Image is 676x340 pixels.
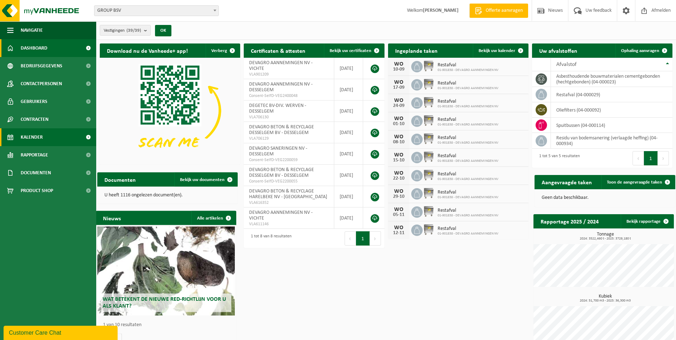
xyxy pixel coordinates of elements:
td: oliefilters (04-000092) [551,102,672,118]
button: Next [658,151,669,165]
span: DEGETEC BV-DIV. WERVEN - DESSELGEM [249,103,306,114]
div: WO [392,116,406,122]
span: Kalender [21,128,43,146]
button: OK [155,25,171,36]
h2: Rapportage 2025 / 2024 [533,214,606,228]
div: 08-10 [392,140,406,145]
span: GROUP BSV [94,6,218,16]
div: 17-09 [392,85,406,90]
img: WB-1100-GAL-GY-02 [423,78,435,90]
span: Bekijk uw documenten [180,177,225,182]
h2: Ingeplande taken [388,43,445,57]
div: 05-11 [392,212,406,217]
span: VLA611146 [249,221,329,227]
td: [DATE] [334,58,363,79]
span: VLA616352 [249,200,329,206]
img: WB-1100-GAL-GY-02 [423,187,435,199]
span: DEVAGRO BETON & RECYCLAGE DESSELGEM BV - DESSELGEM [249,167,314,178]
span: VLA901209 [249,72,329,77]
span: Vestigingen [104,25,141,36]
div: 12-11 [392,231,406,236]
span: Restafval [438,81,499,86]
td: [DATE] [334,101,363,122]
a: Bekijk uw certificaten [324,43,384,58]
span: Contactpersonen [21,75,62,93]
button: 1 [356,231,370,246]
img: WB-1100-GAL-GY-02 [423,223,435,236]
p: U heeft 1116 ongelezen document(en). [104,193,231,198]
span: 2024: 51,700 m3 - 2025: 36,300 m3 [537,299,674,303]
a: Toon de aangevraagde taken [601,175,675,189]
span: GROUP BSV [94,5,219,16]
button: Verberg [206,43,239,58]
div: WO [392,189,406,194]
span: 01-901838 - DEVAGRO AANNEMINGEN NV [438,213,499,218]
img: Download de VHEPlus App [100,58,240,163]
h2: Uw afvalstoffen [532,43,584,57]
span: 2024: 3522,460 t - 2025: 3729,180 t [537,237,674,241]
span: Restafval [438,99,499,104]
span: VLA706130 [249,114,329,120]
p: Geen data beschikbaar. [542,195,668,200]
a: Ophaling aanvragen [615,43,672,58]
h2: Nieuws [96,211,128,225]
span: Ophaling aanvragen [621,48,659,53]
td: asbesthoudende bouwmaterialen cementgebonden (hechtgebonden) (04-000023) [551,71,672,87]
span: DEVAGRO AANNEMINGEN NV - VICHTE [249,60,313,71]
iframe: chat widget [4,324,119,340]
span: 01-901838 - DEVAGRO AANNEMINGEN NV [438,141,499,145]
span: VLA706129 [249,136,329,141]
div: 29-10 [392,194,406,199]
img: WB-1100-GAL-GY-02 [423,60,435,72]
span: Gebruikers [21,93,47,110]
img: WB-1100-GAL-GY-02 [423,96,435,108]
img: WB-1100-GAL-GY-02 [423,114,435,127]
td: residu van bodemsanering (verlaagde heffing) (04-000934) [551,133,672,149]
img: WB-1100-GAL-GY-02 [423,169,435,181]
span: DEVAGRO BETON & RECYCLAGE DESSELGEM BV - DESSELGEM [249,124,314,135]
button: Previous [633,151,644,165]
div: WO [392,170,406,176]
span: Afvalstof [556,62,577,67]
span: Restafval [438,135,499,141]
h2: Documenten [97,172,143,186]
span: Consent-SelfD-VEG2200055 [249,179,329,184]
a: Offerte aanvragen [469,4,528,18]
td: restafval (04-000029) [551,87,672,102]
div: WO [392,225,406,231]
count: (39/39) [127,28,141,33]
span: Bekijk uw kalender [479,48,515,53]
span: Offerte aanvragen [484,7,525,14]
td: [DATE] [334,165,363,186]
span: DEVAGRO AANNEMINGEN NV - DESSELGEM [249,82,313,93]
img: WB-1100-GAL-GY-02 [423,151,435,163]
td: [DATE] [334,122,363,143]
span: DEVAGRO SANERINGEN NV - DESSELGEM [249,146,307,157]
span: Contracten [21,110,48,128]
img: WB-1100-GAL-GY-02 [423,205,435,217]
div: 1 tot 5 van 5 resultaten [536,150,580,166]
span: Toon de aangevraagde taken [607,180,662,185]
h2: Download nu de Vanheede+ app! [100,43,195,57]
div: 22-10 [392,176,406,181]
span: Restafval [438,171,499,177]
span: 01-901838 - DEVAGRO AANNEMINGEN NV [438,86,499,91]
td: [DATE] [334,143,363,165]
a: Bekijk uw kalender [473,43,528,58]
div: 10-09 [392,67,406,72]
div: WO [392,61,406,67]
span: Bekijk uw certificaten [330,48,371,53]
span: Wat betekent de nieuwe RED-richtlijn voor u als klant? [103,296,226,309]
img: WB-1100-GAL-GY-02 [423,133,435,145]
strong: [PERSON_NAME] [423,8,459,13]
span: Rapportage [21,146,48,164]
span: Consent-SelfD-VEG2400048 [249,93,329,99]
a: Bekijk uw documenten [174,172,237,187]
span: Verberg [211,48,227,53]
div: 24-09 [392,103,406,108]
div: WO [392,207,406,212]
span: Product Shop [21,182,53,200]
div: WO [392,152,406,158]
p: 1 van 10 resultaten [103,322,233,327]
